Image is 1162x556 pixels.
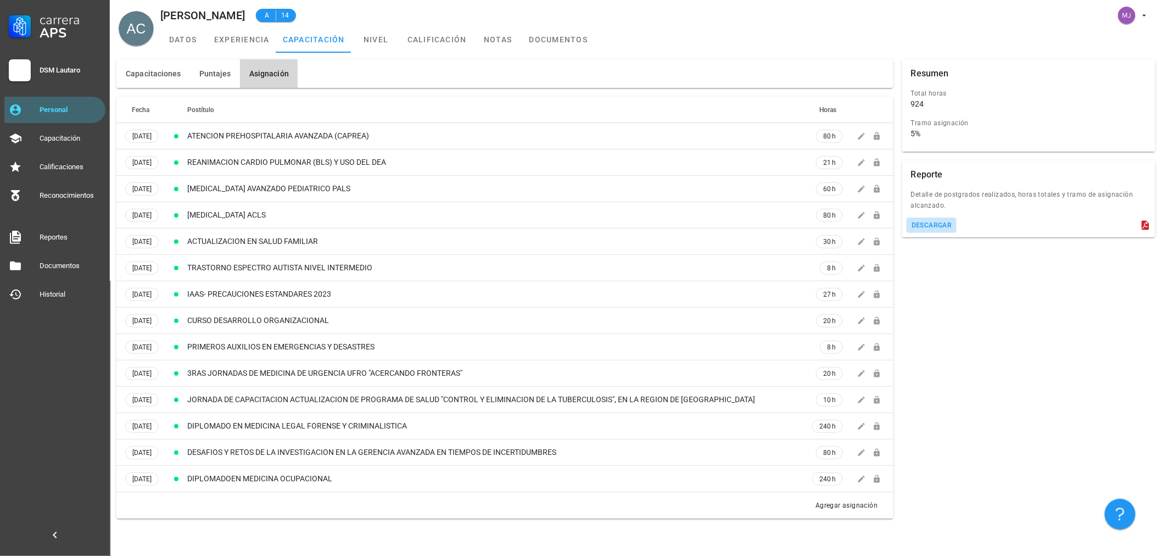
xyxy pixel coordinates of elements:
a: capacitación [276,26,351,53]
a: documentos [523,26,595,53]
div: DIPLOMADO EN MEDICINA LEGAL FORENSE Y CRIMINALISTICA [187,420,808,432]
span: A [262,10,271,21]
button: Agregar asignación [808,498,885,513]
div: 5% [911,129,921,138]
div: [PERSON_NAME] [160,9,245,21]
div: Personal [40,105,101,114]
th: Horas [810,97,845,123]
a: nivel [351,26,401,53]
button: descargar [907,218,957,233]
div: REANIMACION CARDIO PULMONAR (BLS) Y USO DEL DEA [187,157,808,168]
div: Reporte [911,160,943,189]
a: experiencia [208,26,276,53]
th: Postítulo [185,97,810,123]
span: 80 h [823,447,836,458]
span: [DATE] [132,341,152,353]
a: Personal [4,97,105,123]
a: Reportes [4,224,105,251]
div: Historial [40,290,101,299]
button: Puntajes [190,59,240,88]
a: Calificaciones [4,154,105,180]
span: 60 h [823,184,836,194]
a: Capacitación [4,125,105,152]
div: Detalle de postgrados realizados, horas totales y tramo de asignación alcanzado. [902,189,1155,218]
span: 10 h [823,394,836,405]
button: Asignación [240,59,298,88]
div: ATENCION PREHOSPITALARIA AVANZADA (CAPREA) [187,130,808,142]
a: Documentos [4,253,105,279]
div: APS [40,26,101,40]
span: Postítulo [187,106,214,114]
span: 14 [281,10,289,21]
span: [DATE] [132,262,152,274]
span: [DATE] [132,420,152,432]
span: 80 h [823,131,836,142]
span: Asignación [249,69,289,78]
span: Capacitaciones [125,69,181,78]
div: IAAS- PRECAUCIONES ESTANDARES 2023 [187,288,808,300]
span: 30 h [823,236,836,247]
span: 80 h [823,210,836,221]
span: 20 h [823,368,836,379]
div: avatar [1118,7,1136,24]
span: [DATE] [132,130,152,142]
span: [DATE] [132,236,152,248]
span: [DATE] [132,157,152,169]
div: 3RAS JORNADAS DE MEDICINA DE URGENCIA UFRO "ACERCANDO FRONTERAS" [187,368,808,379]
span: 240 h [819,474,836,485]
span: [DATE] [132,288,152,301]
button: Capacitaciones [116,59,190,88]
div: Documentos [40,262,101,270]
span: [DATE] [132,183,152,195]
span: [DATE] [132,473,152,485]
div: TRASTORNO ESPECTRO AUTISTA NIVEL INTERMEDIO [187,262,808,274]
a: Reconocimientos [4,182,105,209]
a: Historial [4,281,105,308]
div: Tramo asignación [911,118,1138,129]
div: [MEDICAL_DATA] ACLS [187,209,808,221]
div: descargar [911,221,952,229]
div: Carrera [40,13,101,26]
div: Total horas [911,88,1138,99]
div: PRIMEROS AUXILIOS EN EMERGENCIAS Y DESASTRES [187,341,808,353]
div: JORNADA DE CAPACITACION ACTUALIZACION DE PROGRAMA DE SALUD "CONTROL Y ELIMINACION DE LA TUBERCULO... [187,394,808,405]
span: [DATE] [132,315,152,327]
div: Resumen [911,59,949,88]
span: [DATE] [132,209,152,221]
span: 27 h [823,289,836,300]
span: [DATE] [132,368,152,380]
span: [DATE] [132,394,152,406]
span: 240 h [819,421,836,432]
div: DIPLOMADOEN MEDICINA OCUPACIONAL [187,473,808,485]
span: 20 h [823,315,836,326]
div: Reconocimientos [40,191,101,200]
div: Capacitación [40,134,101,143]
div: Reportes [40,233,101,242]
span: 8 h [827,342,836,353]
div: 924 [911,99,924,109]
div: DESAFIOS Y RETOS DE LA INVESTIGACION EN LA GERENCIA AVANZADA EN TIEMPOS DE INCERTIDUMBRES [187,447,808,458]
div: ACTUALIZACION EN SALUD FAMILIAR [187,236,808,247]
span: 8 h [827,263,836,274]
span: Horas [819,106,836,114]
a: calificación [401,26,473,53]
div: [MEDICAL_DATA] AVANZADO PEDIATRICO PALS [187,183,808,194]
a: datos [158,26,208,53]
span: 21 h [823,157,836,168]
div: CURSO DESARROLLO ORGANIZACIONAL [187,315,808,326]
span: Puntajes [199,69,231,78]
div: DSM Lautaro [40,66,101,75]
div: Calificaciones [40,163,101,171]
span: Fecha [132,106,149,114]
a: notas [473,26,523,53]
span: AC [127,11,146,46]
th: Fecha [116,97,167,123]
span: [DATE] [132,447,152,459]
div: Agregar asignación [815,500,878,511]
div: avatar [119,11,154,46]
